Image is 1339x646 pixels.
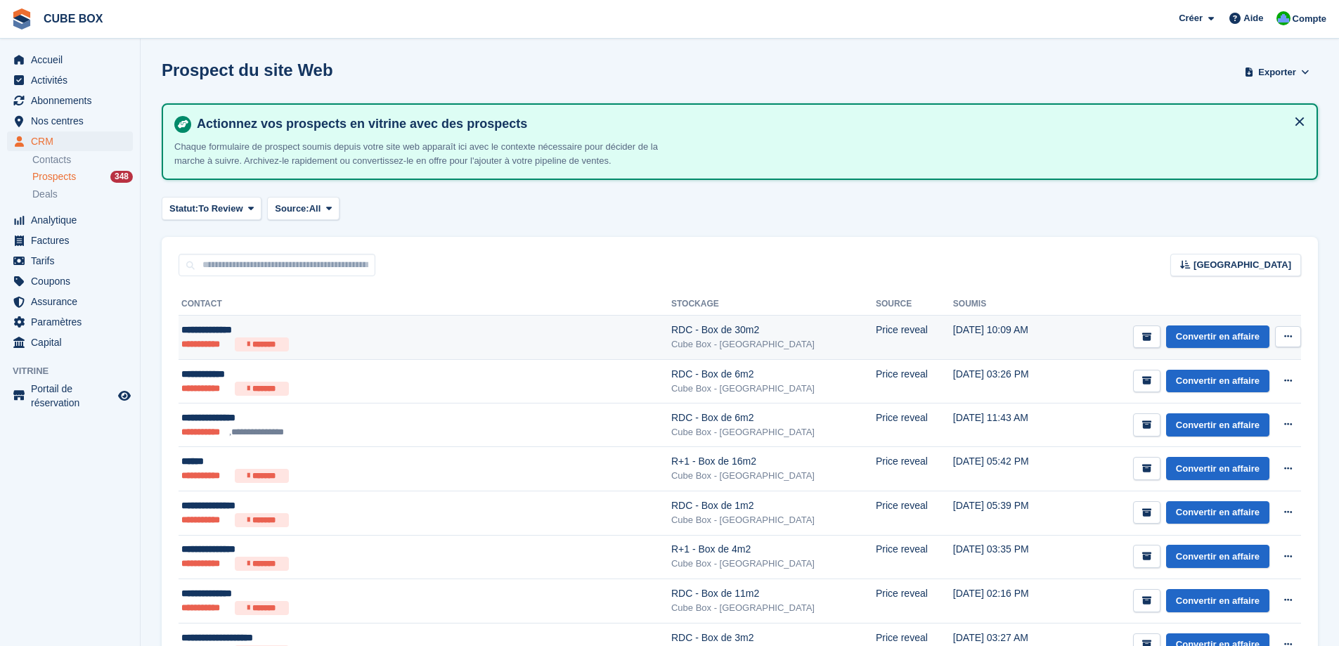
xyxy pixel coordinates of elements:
a: menu [7,131,133,151]
a: CUBE BOX [38,7,108,30]
a: menu [7,50,133,70]
div: Cube Box - [GEOGRAPHIC_DATA] [671,337,876,351]
span: [GEOGRAPHIC_DATA] [1194,258,1291,272]
span: Tarifs [31,251,115,271]
div: Cube Box - [GEOGRAPHIC_DATA] [671,425,876,439]
button: Source: All [267,197,339,220]
td: Price reveal [876,316,953,360]
td: Price reveal [876,491,953,536]
div: RDC - Box de 1m2 [671,498,876,513]
img: Cube Box [1276,11,1291,25]
a: menu [7,292,133,311]
td: [DATE] 02:16 PM [953,579,1061,624]
a: Boutique d'aperçu [116,387,133,404]
a: Prospects 348 [32,169,133,184]
span: Nos centres [31,111,115,131]
span: CRM [31,131,115,151]
a: menu [7,312,133,332]
td: [DATE] 03:26 PM [953,359,1061,403]
a: Convertir en affaire [1166,589,1269,612]
div: 348 [110,171,133,183]
p: Chaque formulaire de prospect soumis depuis votre site web apparaît ici avec le contexte nécessai... [174,140,666,167]
span: Capital [31,332,115,352]
span: Statut: [169,202,198,216]
h1: Prospect du site Web [162,60,333,79]
th: Stockage [671,293,876,316]
a: Convertir en affaire [1166,457,1269,480]
button: Statut: To Review [162,197,261,220]
div: Cube Box - [GEOGRAPHIC_DATA] [671,513,876,527]
div: R+1 - Box de 16m2 [671,454,876,469]
td: Price reveal [876,579,953,624]
a: menu [7,251,133,271]
td: Price reveal [876,447,953,491]
a: Convertir en affaire [1166,325,1269,349]
div: RDC - Box de 3m2 [671,631,876,645]
a: menu [7,210,133,230]
div: Cube Box - [GEOGRAPHIC_DATA] [671,557,876,571]
span: Assurance [31,292,115,311]
span: Abonnements [31,91,115,110]
span: To Review [198,202,242,216]
div: Cube Box - [GEOGRAPHIC_DATA] [671,382,876,396]
span: Aide [1243,11,1263,25]
div: RDC - Box de 30m2 [671,323,876,337]
div: RDC - Box de 6m2 [671,411,876,425]
span: Source: [275,202,309,216]
a: menu [7,271,133,291]
span: Factures [31,231,115,250]
td: [DATE] 05:39 PM [953,491,1061,536]
div: R+1 - Box de 4m2 [671,542,876,557]
a: menu [7,382,133,410]
th: Soumis [953,293,1061,316]
th: Source [876,293,953,316]
a: Convertir en affaire [1166,501,1269,524]
th: Contact [179,293,671,316]
a: Convertir en affaire [1166,545,1269,568]
button: Exporter [1242,60,1312,84]
a: menu [7,332,133,352]
td: [DATE] 11:43 AM [953,403,1061,447]
td: [DATE] 03:35 PM [953,535,1061,579]
td: Price reveal [876,403,953,447]
span: Deals [32,188,58,201]
span: All [309,202,321,216]
div: Cube Box - [GEOGRAPHIC_DATA] [671,469,876,483]
span: Paramètres [31,312,115,332]
div: RDC - Box de 6m2 [671,367,876,382]
span: Compte [1293,12,1326,26]
a: Convertir en affaire [1166,413,1269,437]
td: [DATE] 05:42 PM [953,447,1061,491]
a: menu [7,111,133,131]
span: Coupons [31,271,115,291]
td: Price reveal [876,535,953,579]
a: menu [7,91,133,110]
span: Vitrine [13,364,140,378]
span: Exporter [1258,65,1295,79]
h4: Actionnez vos prospects en vitrine avec des prospects [191,116,1305,132]
a: Convertir en affaire [1166,370,1269,393]
td: [DATE] 10:09 AM [953,316,1061,360]
div: RDC - Box de 11m2 [671,586,876,601]
span: Créer [1179,11,1203,25]
span: Accueil [31,50,115,70]
a: menu [7,70,133,90]
div: Cube Box - [GEOGRAPHIC_DATA] [671,601,876,615]
a: Deals [32,187,133,202]
span: Activités [31,70,115,90]
span: Analytique [31,210,115,230]
a: Contacts [32,153,133,167]
img: stora-icon-8386f47178a22dfd0bd8f6a31ec36ba5ce8667c1dd55bd0f319d3a0aa187defe.svg [11,8,32,30]
span: Prospects [32,170,76,183]
td: Price reveal [876,359,953,403]
a: menu [7,231,133,250]
span: Portail de réservation [31,382,115,410]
